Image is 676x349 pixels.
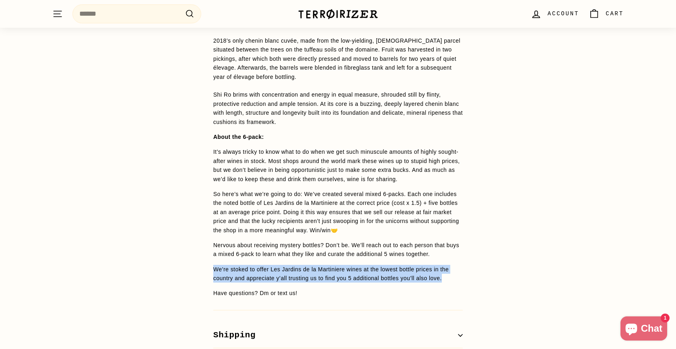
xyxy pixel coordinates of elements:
span: It’s always tricky to know what to do when we get such minuscule amounts of highly sought-after w... [213,149,460,182]
span: So here’s what we’re going to do: We’ve created several mixed 6-packs. Each one includes the note... [213,191,459,233]
span: 2018’s only chenin blanc cuvée, made from the low-yielding, [DEMOGRAPHIC_DATA] parcel situated be... [213,37,463,125]
span: Account [548,9,579,18]
button: Shipping [213,322,463,349]
span: Nervous about receiving mystery bottles? Don’t be. We’ll reach out to each person that buys a mix... [213,242,459,257]
span: About the 6-pack: [213,134,264,140]
span: 🤝 [331,227,338,233]
span: Cart [606,9,624,18]
inbox-online-store-chat: Shopify online store chat [618,316,670,343]
a: Account [526,2,584,26]
span: We’re stoked to offer Les Jardins de la Martiniere wines at the lowest bottle prices in the count... [213,266,449,281]
span: Shi Ro 2018 [213,23,247,29]
span: Have questions? Dm or text us! [213,290,297,296]
a: Cart [584,2,629,26]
